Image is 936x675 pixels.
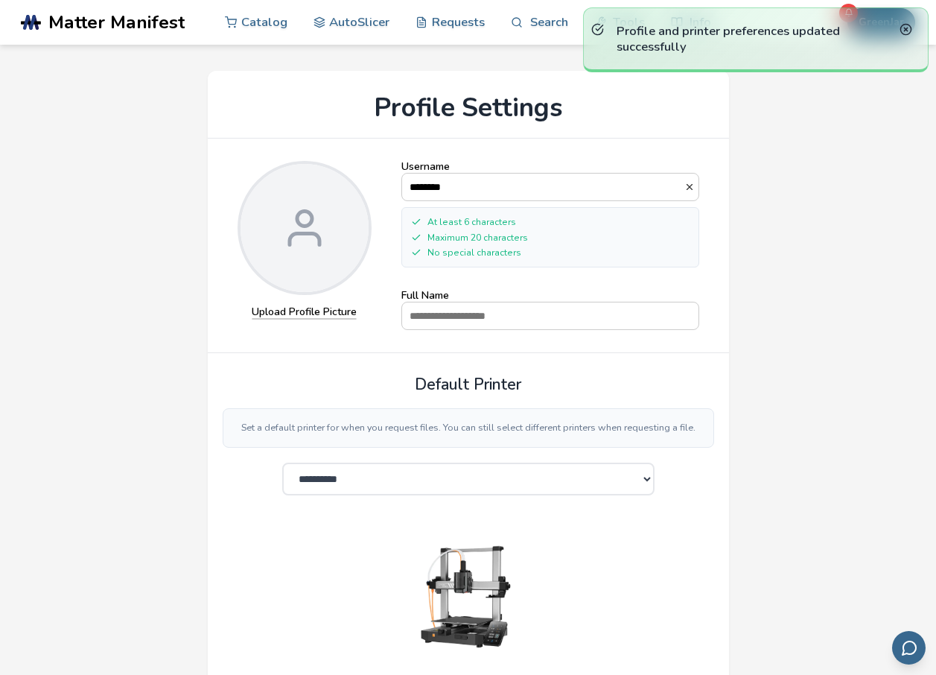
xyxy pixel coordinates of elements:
label: Upload Profile Picture [252,306,357,320]
button: Username [684,182,698,192]
input: Full Name [402,302,698,329]
h2: Default Printer [223,375,714,393]
label: Full Name [401,290,699,330]
h1: Profile Settings [208,71,729,139]
span: Matter Manifest [48,12,185,33]
button: Send feedback via email [892,631,926,665]
p: Set a default printer for when you request files. You can still select different printers when re... [235,421,701,435]
img: Printer [375,525,561,665]
span: At least 6 characters [427,217,516,227]
p: Profile and printer preferences updated successfully [617,23,896,54]
span: No special characters [427,247,521,258]
label: Username [401,161,699,201]
span: Maximum 20 characters [427,232,528,243]
input: Username [402,174,684,200]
